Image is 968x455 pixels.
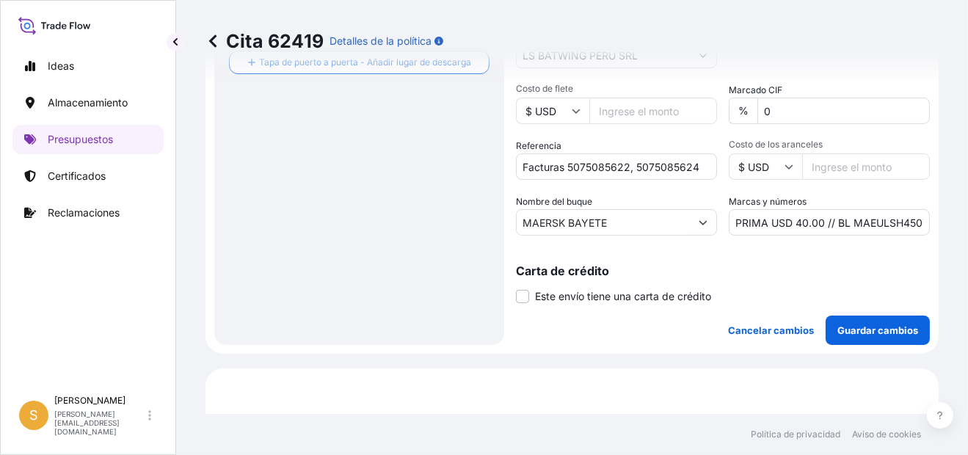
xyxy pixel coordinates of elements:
span: Este envío tiene una carta de crédito [535,289,711,304]
a: Almacenamiento [12,88,164,117]
a: Certificados [12,161,164,191]
button: Mostrar sugerencias [690,209,716,236]
input: Ingrese porcentaje [757,98,930,124]
p: [PERSON_NAME][EMAIL_ADDRESS][DOMAIN_NAME] [54,409,145,436]
p: [PERSON_NAME] [54,395,145,407]
input: Ingrese el monto [589,98,717,124]
p: Reclamaciones [48,205,120,220]
button: Guardar cambios [826,316,930,345]
input: Escriba para buscar el nombre del buque o la OMI [517,209,690,236]
input: Número1, número2,... [729,209,930,236]
label: Referencia [516,139,561,153]
font: Costo de los aranceles [729,139,823,150]
font: Costo de flete [516,83,573,94]
span: S [29,408,38,423]
a: Reclamaciones [12,198,164,227]
p: Carta de crédito [516,265,930,277]
p: Almacenamiento [48,95,128,110]
a: Aviso de cookies [852,429,921,440]
a: Presupuestos [12,125,164,154]
p: Certificados [48,169,106,183]
input: Ingrese el monto [802,153,930,180]
label: Nombre del buque [516,194,592,209]
a: Política de privacidad [751,429,840,440]
p: Cancelar cambios [728,323,814,338]
div: % [729,98,757,124]
label: Marcado CIF [729,83,782,98]
font: Cita 62419 [226,29,324,53]
p: Guardar cambios [837,323,918,338]
button: Cancelar cambios [716,316,826,345]
p: Detalles de la política [330,34,432,48]
a: Ideas [12,51,164,81]
input: Su referencia interna [516,153,717,180]
label: Marcas y números [729,194,807,209]
p: Ideas [48,59,74,73]
p: Presupuestos [48,132,113,147]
